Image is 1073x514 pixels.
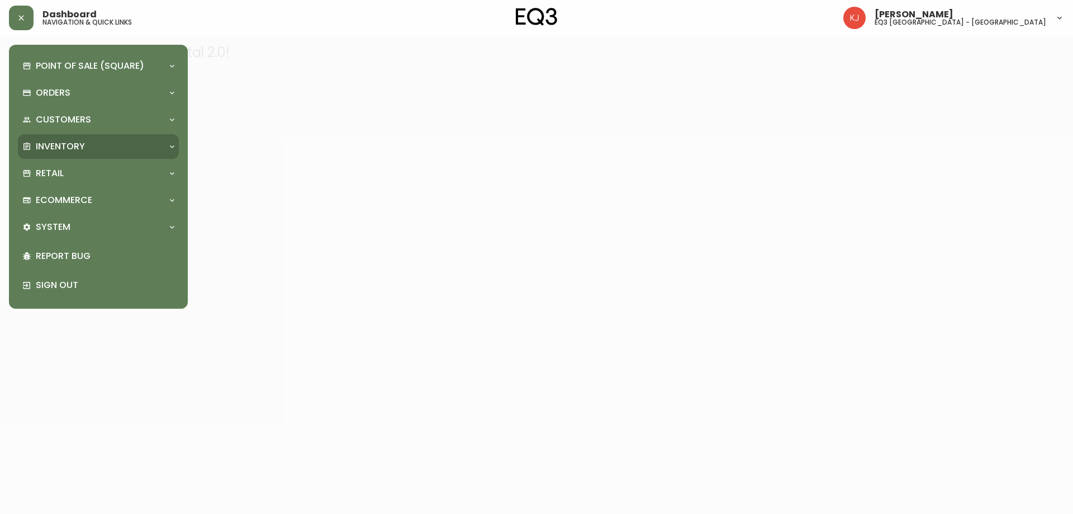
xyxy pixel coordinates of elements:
p: Inventory [36,140,85,153]
p: Retail [36,167,64,180]
p: Orders [36,87,70,99]
p: Sign Out [36,279,174,291]
h5: eq3 [GEOGRAPHIC_DATA] - [GEOGRAPHIC_DATA] [875,19,1046,26]
div: Report Bug [18,242,179,271]
div: Sign Out [18,271,179,300]
div: Retail [18,161,179,186]
p: Report Bug [36,250,174,262]
p: Ecommerce [36,194,92,206]
div: Inventory [18,134,179,159]
div: Point of Sale (Square) [18,54,179,78]
p: Customers [36,114,91,126]
p: Point of Sale (Square) [36,60,144,72]
p: System [36,221,70,233]
div: System [18,215,179,239]
img: logo [516,8,557,26]
div: Orders [18,81,179,105]
div: Customers [18,107,179,132]
h5: navigation & quick links [42,19,132,26]
span: Dashboard [42,10,97,19]
div: Ecommerce [18,188,179,213]
span: [PERSON_NAME] [875,10,953,19]
img: 24a625d34e264d2520941288c4a55f8e [843,7,866,29]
